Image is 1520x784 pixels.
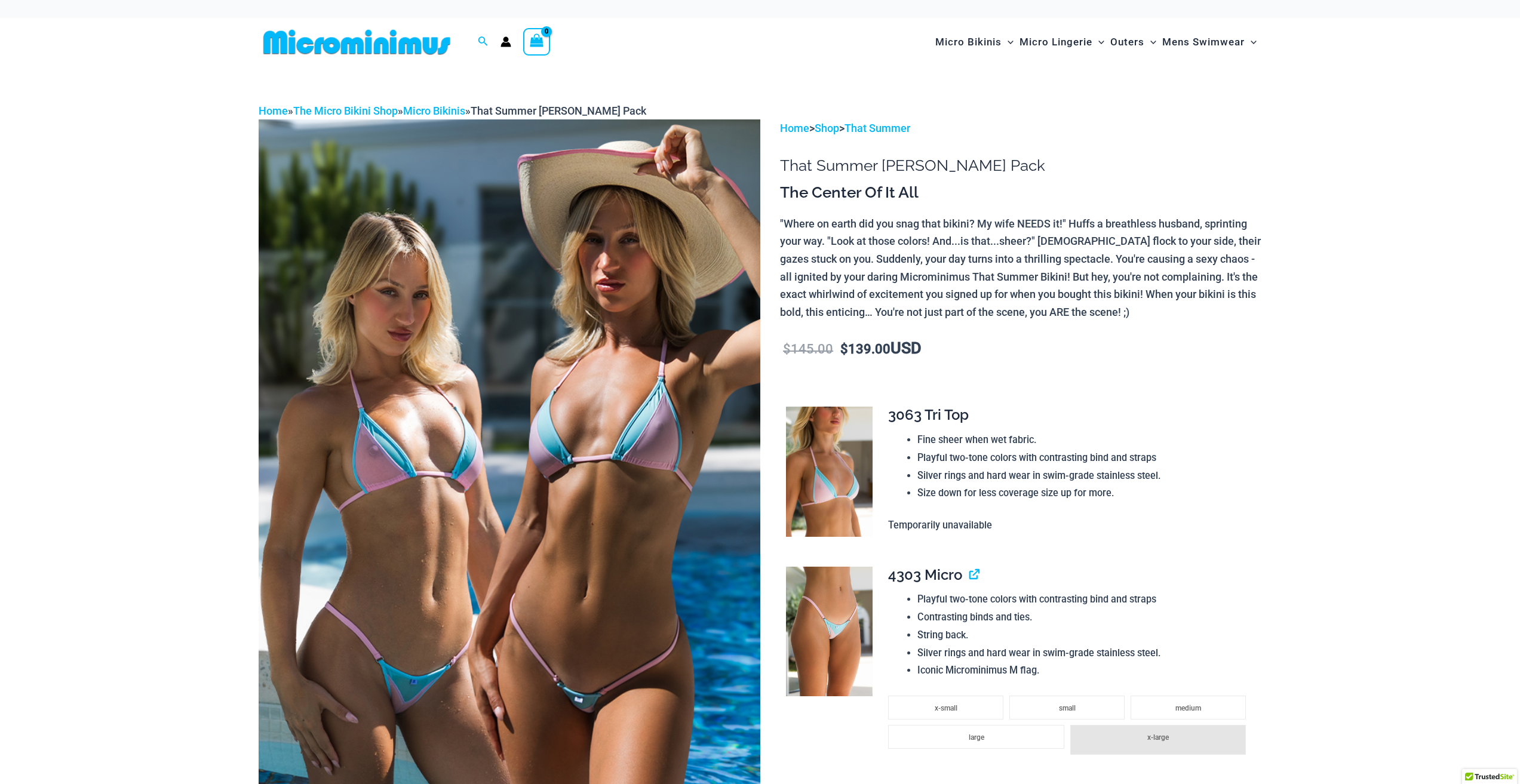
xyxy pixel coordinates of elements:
[783,342,791,356] span: $
[917,449,1252,467] li: Playful two-tone colors with contrasting bind and straps
[888,516,1252,534] p: Temporarily unavailable
[471,104,646,117] span: That Summer [PERSON_NAME] Pack
[840,342,890,356] bdi: 139.00
[1110,27,1144,57] span: Outers
[969,733,984,742] span: large
[888,696,1003,720] li: x-small
[786,407,873,537] img: That Summer Dawn 3063 Tri Top
[1175,704,1201,712] span: medium
[1017,24,1107,60] a: Micro LingerieMenu ToggleMenu Toggle
[931,22,1262,62] nav: Site Navigation
[815,122,839,134] a: Shop
[1107,24,1159,60] a: OutersMenu ToggleMenu Toggle
[403,104,465,117] a: Micro Bikinis
[478,35,489,50] a: Search icon link
[917,608,1252,626] li: Contrasting binds and ties.
[935,704,957,712] span: x-small
[932,24,1017,60] a: Micro BikinisMenu ToggleMenu Toggle
[840,342,848,356] span: $
[1144,27,1156,57] span: Menu Toggle
[786,567,873,697] img: That Summer Dawn 4303 Micro
[783,342,833,356] bdi: 145.00
[780,340,1261,358] p: USD
[1059,704,1076,712] span: small
[259,104,646,117] span: » » »
[1147,733,1169,742] span: x-large
[917,644,1252,662] li: Silver rings and hard wear in swim-grade stainless steel.
[917,484,1252,502] li: Size down for less coverage size up for more.
[259,29,455,56] img: MM SHOP LOGO FLAT
[780,122,809,134] a: Home
[1020,27,1092,57] span: Micro Lingerie
[845,122,910,134] a: That Summer
[523,28,551,56] a: View Shopping Cart, empty
[1092,27,1104,57] span: Menu Toggle
[1131,696,1246,720] li: medium
[917,626,1252,644] li: String back.
[780,183,1261,203] h3: The Center Of It All
[917,591,1252,608] li: Playful two-tone colors with contrasting bind and straps
[1009,696,1125,720] li: small
[917,662,1252,680] li: Iconic Microminimus M flag.
[917,431,1252,449] li: Fine sheer when wet fabric.
[888,725,1064,749] li: large
[888,566,962,583] span: 4303 Micro
[1245,27,1257,57] span: Menu Toggle
[935,27,1002,57] span: Micro Bikinis
[780,119,1261,137] p: > >
[1002,27,1014,57] span: Menu Toggle
[888,406,969,423] span: 3063 Tri Top
[780,156,1261,175] h1: That Summer [PERSON_NAME] Pack
[1070,725,1246,755] li: x-large
[1159,24,1260,60] a: Mens SwimwearMenu ToggleMenu Toggle
[1162,27,1245,57] span: Mens Swimwear
[917,467,1252,485] li: Silver rings and hard wear in swim-grade stainless steel.
[500,36,511,47] a: Account icon link
[259,104,288,117] a: Home
[293,104,398,117] a: The Micro Bikini Shop
[780,215,1261,321] p: "Where on earth did you snag that bikini? My wife NEEDS it!" Huffs a breathless husband, sprintin...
